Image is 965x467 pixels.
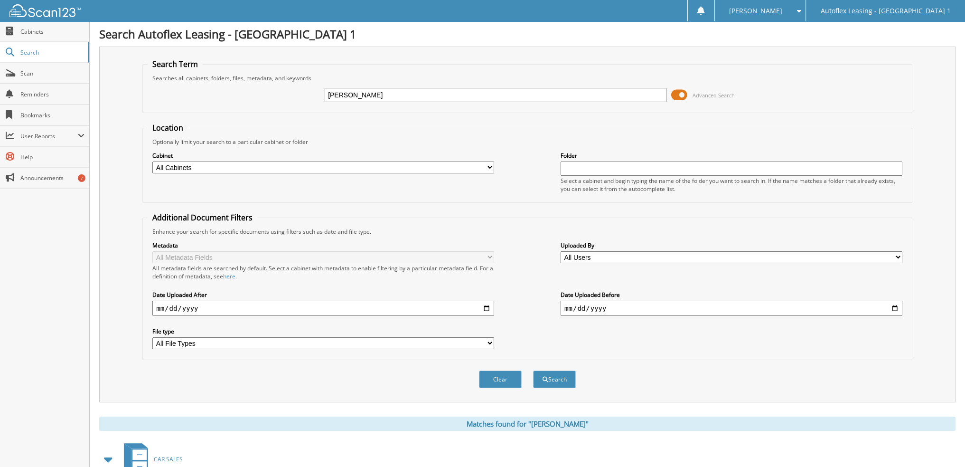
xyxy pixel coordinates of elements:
[148,138,907,146] div: Optionally limit your search to a particular cabinet or folder
[78,174,85,182] div: 7
[561,291,902,299] label: Date Uploaded Before
[154,455,183,463] span: CAR SALES
[99,417,956,431] div: Matches found for "[PERSON_NAME]"
[20,174,84,182] span: Announcements
[148,123,188,133] legend: Location
[561,177,902,193] div: Select a cabinet and begin typing the name of the folder you want to search in. If the name match...
[223,272,235,280] a: here
[152,327,494,335] label: File type
[148,74,907,82] div: Searches all cabinets, folders, files, metadata, and keywords
[148,59,203,69] legend: Search Term
[99,26,956,42] h1: Search Autoflex Leasing - [GEOGRAPHIC_DATA] 1
[148,212,257,223] legend: Additional Document Filters
[20,132,78,140] span: User Reports
[918,421,965,467] iframe: Chat Widget
[152,241,494,249] label: Metadata
[561,301,902,316] input: end
[20,153,84,161] span: Help
[152,152,494,160] label: Cabinet
[693,92,735,99] span: Advanced Search
[152,264,494,280] div: All metadata fields are searched by default. Select a cabinet with metadata to enable filtering b...
[729,8,782,14] span: [PERSON_NAME]
[20,111,84,119] span: Bookmarks
[533,371,576,388] button: Search
[9,4,81,17] img: scan123-logo-white.svg
[148,228,907,236] div: Enhance your search for specific documents using filters such as date and file type.
[152,291,494,299] label: Date Uploaded After
[20,28,84,36] span: Cabinets
[20,69,84,77] span: Scan
[821,8,951,14] span: Autoflex Leasing - [GEOGRAPHIC_DATA] 1
[479,371,522,388] button: Clear
[561,241,902,249] label: Uploaded By
[152,301,494,316] input: start
[561,152,902,160] label: Folder
[20,90,84,98] span: Reminders
[20,48,83,57] span: Search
